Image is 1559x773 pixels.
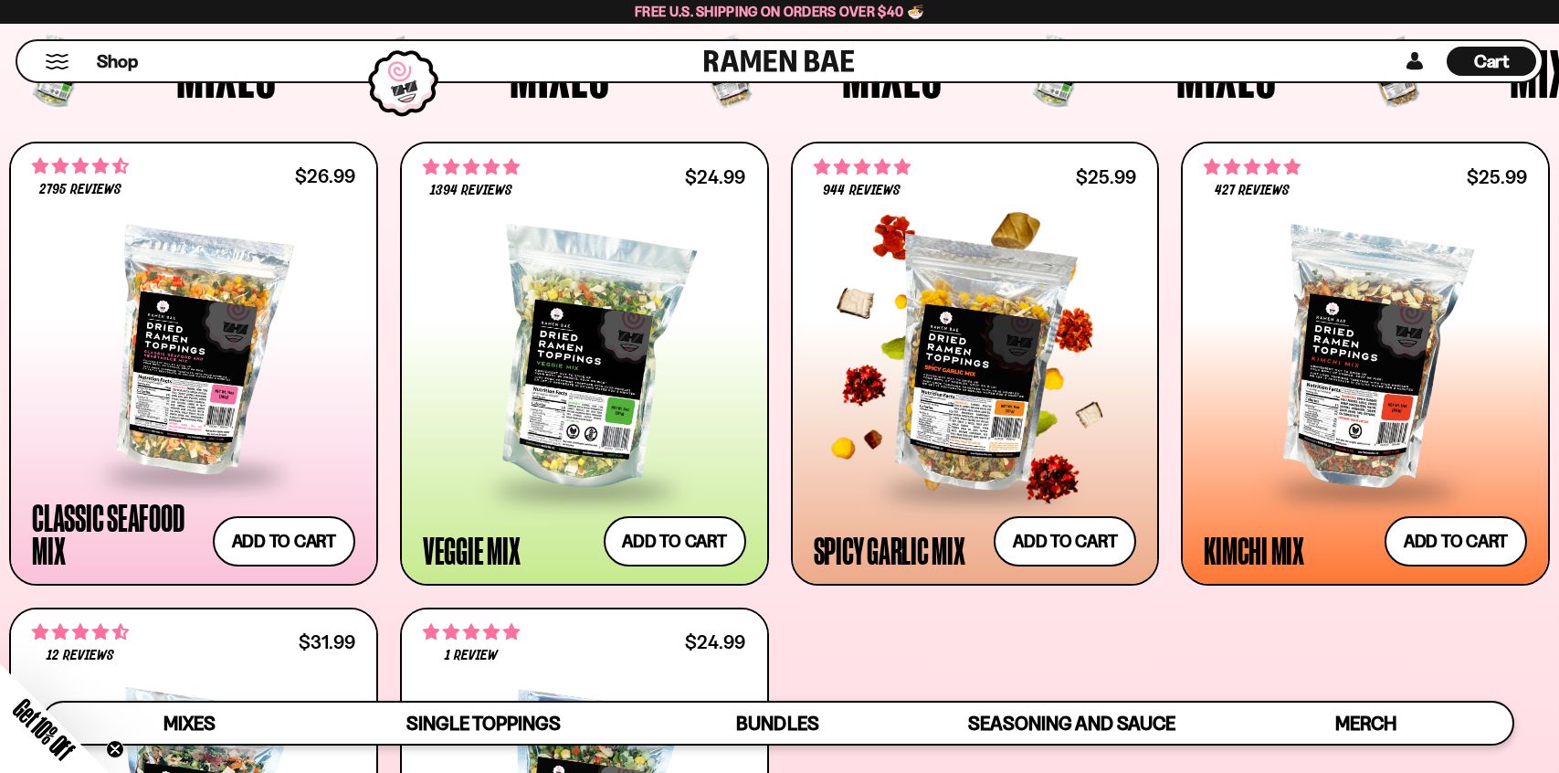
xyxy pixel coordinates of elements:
a: Bundles [631,703,925,744]
span: 1394 reviews [430,184,512,198]
span: Mixes [163,712,216,735]
span: 2795 reviews [39,183,121,197]
a: 4.76 stars 427 reviews $25.99 Kimchi Mix Add to cart [1181,142,1550,586]
div: Classic Seafood Mix [32,501,204,567]
span: 4.75 stars [814,155,911,179]
div: $26.99 [295,167,355,185]
span: Seasoning and Sauce [968,712,1175,735]
div: $25.99 [1076,168,1136,185]
span: Single Toppings [406,712,561,735]
a: Shop [97,47,138,76]
a: 4.76 stars 1394 reviews $24.99 Veggie Mix Add to cart [400,142,769,586]
button: Mobile Menu Trigger [45,54,69,69]
span: 4.67 stars [32,620,129,644]
a: 4.68 stars 2795 reviews $26.99 Classic Seafood Mix Add to cart [9,142,378,586]
span: 427 reviews [1215,184,1290,198]
a: Merch [1218,703,1512,744]
span: 4.68 stars [32,154,129,178]
span: 1 review [445,649,498,663]
div: $24.99 [685,168,745,185]
div: Veggie Mix [423,534,521,567]
span: Free U.S. Shipping on Orders over $40 🍜 [635,3,924,20]
button: Close teaser [106,740,124,758]
a: 4.75 stars 944 reviews $25.99 Spicy Garlic Mix Add to cart [791,142,1160,586]
div: Cart [1447,41,1536,81]
div: Spicy Garlic Mix [814,534,965,567]
button: Add to cart [604,516,746,567]
div: $25.99 [1467,168,1527,185]
span: 944 reviews [823,184,900,198]
button: Add to cart [1385,516,1527,567]
span: Bundles [736,712,818,735]
a: Single Toppings [337,703,631,744]
button: Add to cart [213,516,355,567]
span: 5.00 stars [423,620,520,644]
span: 12 reviews [47,649,114,663]
div: $24.99 [685,633,745,651]
div: $31.99 [299,633,355,651]
span: Shop [97,49,138,74]
a: Seasoning and Sauce [924,703,1218,744]
span: Cart [1474,50,1510,72]
span: Get 10% Off [8,694,79,765]
span: 4.76 stars [423,155,520,179]
div: Kimchi Mix [1204,534,1304,567]
span: 4.76 stars [1204,155,1301,179]
span: Merch [1335,712,1396,735]
button: Add to cart [994,516,1136,567]
a: Mixes [43,703,337,744]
